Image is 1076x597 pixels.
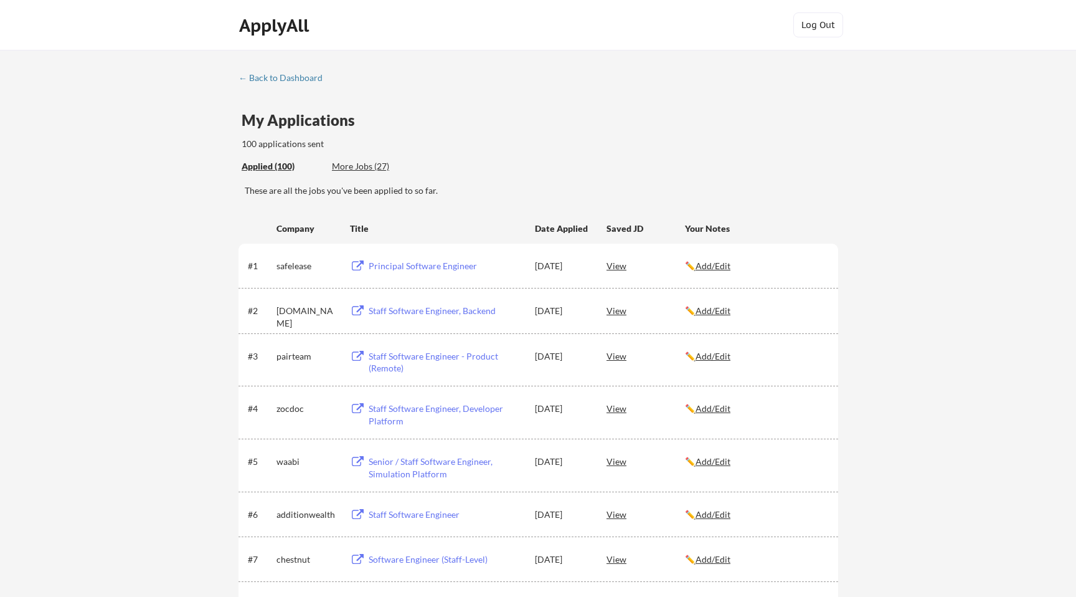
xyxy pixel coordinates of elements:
div: ✏️ [685,509,827,521]
div: [DATE] [535,350,590,363]
div: Your Notes [685,222,827,235]
div: View [606,299,685,322]
div: safelease [276,260,339,272]
div: Staff Software Engineer [369,509,523,521]
div: View [606,548,685,570]
div: Company [276,222,339,235]
div: ✏️ [685,403,827,415]
div: ApplyAll [239,15,313,36]
div: [DOMAIN_NAME] [276,305,339,329]
div: ← Back to Dashboard [238,74,332,82]
div: Title [350,222,523,235]
div: #2 [248,305,272,317]
div: chestnut [276,553,339,566]
div: pairteam [276,350,339,363]
div: Applied (100) [242,160,323,173]
u: Add/Edit [696,554,730,565]
div: ✏️ [685,305,827,317]
div: More Jobs (27) [332,160,423,173]
div: These are all the jobs you've been applied to so far. [242,160,323,173]
div: ✏️ [685,456,827,468]
div: Saved JD [606,217,685,239]
div: #6 [248,509,272,521]
div: zocdoc [276,403,339,415]
div: Staff Software Engineer - Product (Remote) [369,350,523,375]
div: Software Engineer (Staff-Level) [369,553,523,566]
div: #5 [248,456,272,468]
div: 100 applications sent [242,138,483,150]
div: View [606,345,685,367]
div: My Applications [242,113,365,128]
div: View [606,503,685,525]
div: #7 [248,553,272,566]
div: [DATE] [535,456,590,468]
div: additionwealth [276,509,339,521]
div: [DATE] [535,305,590,317]
div: View [606,254,685,277]
u: Add/Edit [696,509,730,520]
div: ✏️ [685,350,827,363]
div: #1 [248,260,272,272]
div: [DATE] [535,260,590,272]
u: Add/Edit [696,456,730,467]
div: Senior / Staff Software Engineer, Simulation Platform [369,456,523,480]
button: Log Out [793,12,843,37]
div: #4 [248,403,272,415]
div: [DATE] [535,403,590,415]
u: Add/Edit [696,351,730,361]
div: [DATE] [535,553,590,566]
div: View [606,397,685,419]
div: ✏️ [685,553,827,566]
div: Principal Software Engineer [369,260,523,272]
div: Staff Software Engineer, Backend [369,305,523,317]
u: Add/Edit [696,260,730,271]
div: Date Applied [535,222,590,235]
div: #3 [248,350,272,363]
a: ← Back to Dashboard [238,73,332,85]
div: waabi [276,456,339,468]
div: [DATE] [535,509,590,521]
div: Staff Software Engineer, Developer Platform [369,403,523,427]
div: View [606,450,685,472]
u: Add/Edit [696,403,730,414]
div: These are all the jobs you've been applied to so far. [245,184,838,197]
div: ✏️ [685,260,827,272]
div: These are job applications we think you'd be a good fit for, but couldn't apply you to automatica... [332,160,423,173]
u: Add/Edit [696,305,730,316]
